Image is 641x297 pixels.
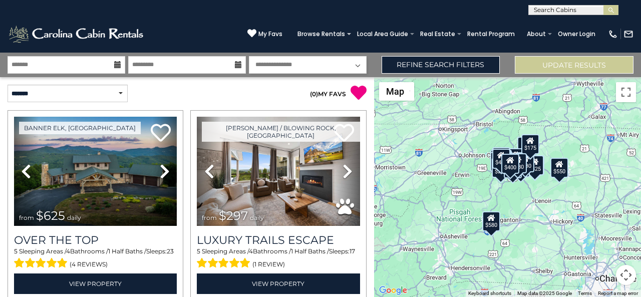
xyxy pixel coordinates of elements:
[36,208,65,223] span: $625
[14,247,177,271] div: Sleeping Areas / Bathrooms / Sleeps:
[8,24,146,44] img: White-1-2.png
[14,233,177,247] a: Over The Top
[202,122,360,142] a: [PERSON_NAME] / Blowing Rock, [GEOGRAPHIC_DATA]
[67,214,81,221] span: daily
[310,90,346,98] a: (0)MY FAVS
[386,86,404,97] span: Map
[197,247,200,255] span: 5
[250,214,264,221] span: daily
[19,214,34,221] span: from
[504,158,522,178] div: $375
[482,211,500,231] div: $580
[247,29,282,39] a: My Favs
[202,214,217,221] span: from
[517,136,535,156] div: $175
[509,153,527,173] div: $480
[415,27,460,41] a: Real Estate
[550,157,568,177] div: $550
[197,117,360,226] img: thumbnail_168695581.jpeg
[522,27,551,41] a: About
[515,56,633,74] button: Update Results
[14,117,177,226] img: thumbnail_167153549.jpeg
[492,157,510,177] div: $225
[310,90,318,98] span: ( )
[377,284,410,297] img: Google
[197,247,360,271] div: Sleeping Areas / Bathrooms / Sleeps:
[382,56,500,74] a: Refine Search Filters
[197,233,360,247] a: Luxury Trails Escape
[553,27,600,41] a: Owner Login
[379,82,414,101] button: Change map style
[291,247,329,255] span: 1 Half Baths /
[66,247,70,255] span: 4
[292,27,350,41] a: Browse Rentals
[258,30,282,39] span: My Favs
[608,29,618,39] img: phone-regular-white.png
[249,247,253,255] span: 4
[219,208,248,223] span: $297
[501,154,519,174] div: $400
[312,90,316,98] span: 0
[493,147,511,167] div: $125
[167,247,174,255] span: 23
[70,258,108,271] span: (4 reviews)
[598,290,638,296] a: Report a map error
[252,258,285,271] span: (1 review)
[14,273,177,294] a: View Property
[616,265,636,285] button: Map camera controls
[352,27,413,41] a: Local Area Guide
[462,27,520,41] a: Rental Program
[578,290,592,296] a: Terms
[197,273,360,294] a: View Property
[526,155,544,175] div: $325
[151,123,171,144] a: Add to favorites
[350,247,355,255] span: 17
[517,290,572,296] span: Map data ©2025 Google
[623,29,633,39] img: mail-regular-white.png
[108,247,146,255] span: 1 Half Baths /
[521,134,539,154] div: $175
[377,284,410,297] a: Open this area in Google Maps (opens a new window)
[506,148,524,168] div: $349
[19,122,141,134] a: Banner Elk, [GEOGRAPHIC_DATA]
[468,290,511,297] button: Keyboard shortcuts
[492,149,510,169] div: $425
[490,152,508,172] div: $230
[14,247,18,255] span: 5
[616,82,636,102] button: Toggle fullscreen view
